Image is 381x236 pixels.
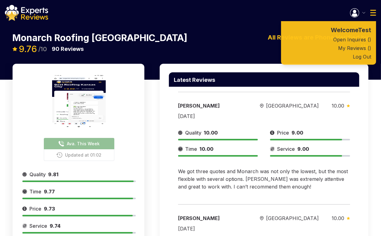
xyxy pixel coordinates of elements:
[281,25,376,35] a: Welcome Test
[297,146,309,152] span: 9.00
[52,46,59,52] span: 90
[65,152,101,158] span: Updated at 01:02
[44,206,55,212] span: 9.73
[29,222,47,230] span: Service
[362,12,365,13] img: Menu Icon
[200,146,213,152] span: 10.00
[270,129,275,136] img: slider icon
[185,129,201,136] span: Quality
[22,171,27,178] img: slider icon
[29,205,41,212] span: Price
[22,205,27,212] img: slider icon
[277,145,295,153] span: Service
[281,44,376,52] a: My Reviews ( )
[44,188,55,195] span: 9.77
[281,35,376,44] a: Open Inquires ( )
[5,5,48,21] img: logo
[178,129,183,136] img: slider icon
[56,152,63,158] img: buttonPhoneIcon
[347,217,350,220] img: slider icon
[260,216,264,221] img: slider icon
[260,104,264,108] img: slider icon
[12,33,187,42] p: Monarch Roofing [GEOGRAPHIC_DATA]
[178,225,195,232] div: [DATE]
[178,145,183,153] img: slider icon
[50,223,61,229] span: 9.74
[185,145,197,153] span: Time
[48,171,59,177] span: 9.81
[58,141,64,147] img: buttonPhoneIcon
[174,77,215,83] p: Latest Reviews
[29,171,46,178] span: Quality
[38,46,47,52] span: /10
[44,138,114,149] button: Ava. This Week
[266,102,319,109] span: [GEOGRAPHIC_DATA]
[178,215,247,222] div: [PERSON_NAME]
[277,129,289,136] span: Price
[270,145,275,153] img: slider icon
[350,8,359,17] img: Menu Icon
[256,33,376,51] p: All Reviews are Phone Verified by Us
[19,44,37,54] span: 9.76
[44,149,114,161] button: Updated at 01:02
[178,168,348,190] span: We got three quotes and Monarch was not only the lowest, but the most flexible with several optio...
[332,215,344,221] span: 10.00
[178,112,195,120] div: [DATE]
[29,188,41,195] span: Time
[281,52,376,61] button: Log Out
[204,130,218,136] span: 10.00
[266,215,319,222] span: [GEOGRAPHIC_DATA]
[22,188,27,195] img: slider icon
[52,45,84,53] p: Reviews
[22,222,27,230] img: slider icon
[370,10,376,16] img: Menu Icon
[347,104,350,107] img: slider icon
[67,140,100,147] span: Ava. This Week
[332,103,344,109] span: 10.00
[291,130,303,136] span: 9.00
[178,102,247,109] div: [PERSON_NAME]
